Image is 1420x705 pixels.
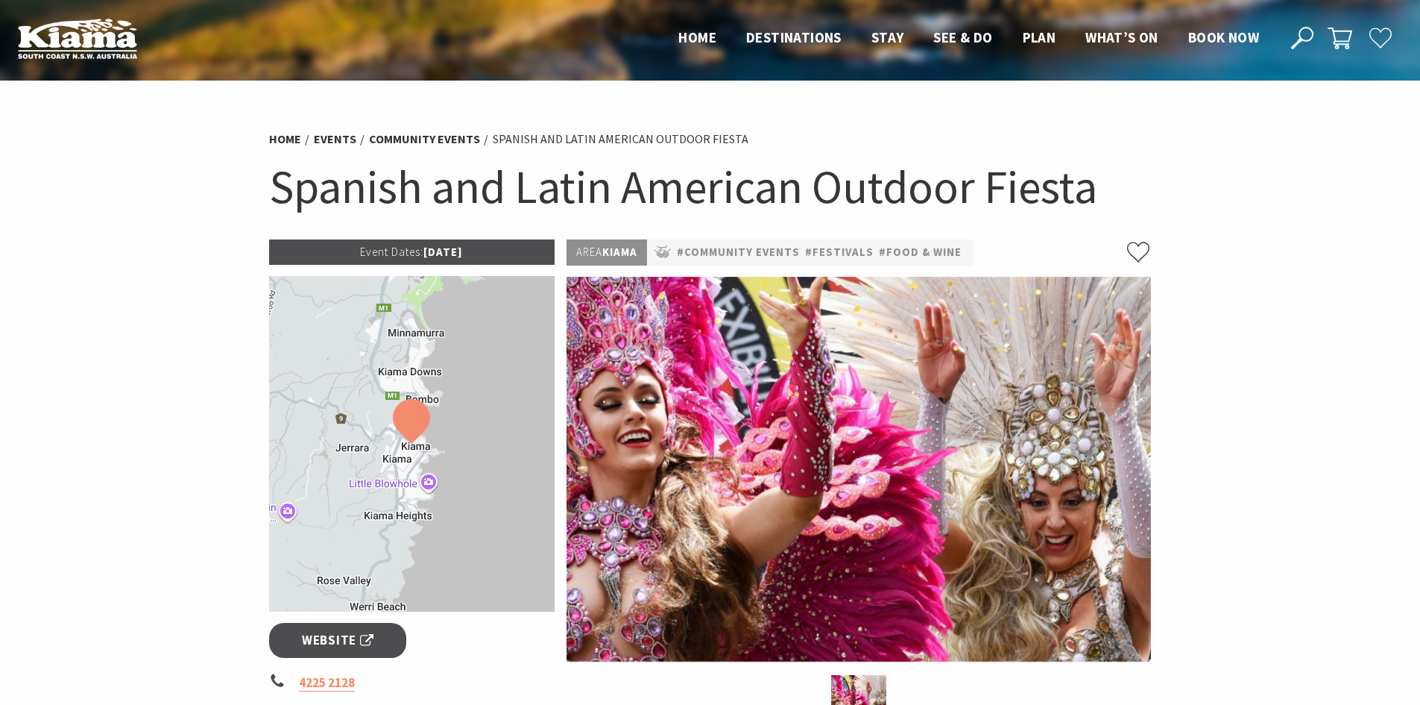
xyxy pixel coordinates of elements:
p: Kiama [567,239,647,266]
a: #Festivals [805,243,874,262]
a: Community Events [369,131,480,147]
span: Plan [1023,28,1056,46]
img: Kiama Logo [18,18,137,59]
img: Dancers in jewelled pink and silver costumes with feathers, holding their hands up while smiling [567,277,1151,662]
span: Stay [871,28,904,46]
span: What’s On [1085,28,1158,46]
span: Book now [1188,28,1259,46]
span: Destinations [746,28,842,46]
a: 4225 2128 [299,674,355,692]
p: [DATE] [269,239,555,265]
span: Home [678,28,716,46]
a: #Food & Wine [879,243,962,262]
a: Home [269,131,301,147]
a: Events [314,131,356,147]
li: Spanish and Latin American Outdoor Fiesta [493,130,748,149]
span: Area [576,245,602,259]
span: Website [302,630,373,651]
a: #Community Events [677,243,800,262]
span: See & Do [933,28,992,46]
h1: Spanish and Latin American Outdoor Fiesta [269,157,1152,217]
nav: Main Menu [663,26,1274,51]
span: Event Dates: [360,245,423,259]
a: Website [269,623,407,658]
